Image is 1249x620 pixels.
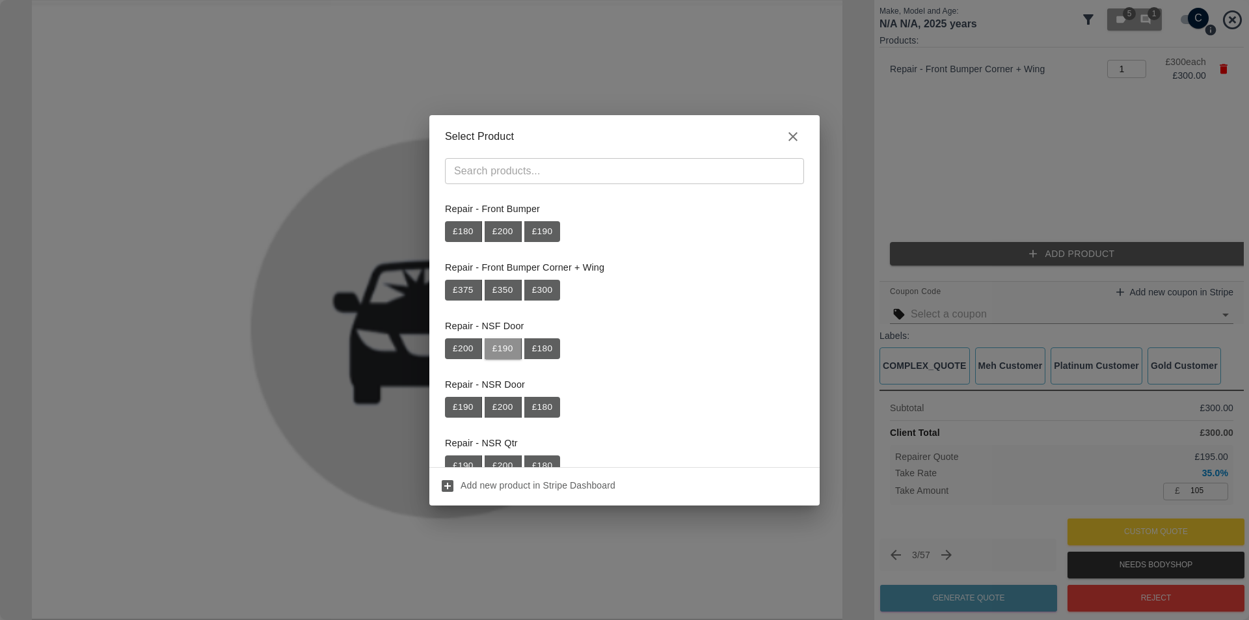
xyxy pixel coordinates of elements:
button: £180 [524,338,561,359]
p: Repair - Front Bumper [445,202,804,217]
p: Repair - NSF Door [445,319,804,334]
input: Search products... [449,162,779,180]
button: £200 [485,397,522,418]
button: £375 [445,280,482,301]
button: £180 [445,221,482,242]
button: £190 [445,397,482,418]
button: £180 [524,455,561,476]
button: £190 [485,338,522,359]
p: Repair - NSR Door [445,378,804,392]
p: Select Product [445,129,514,144]
button: £190 [445,455,482,476]
button: £300 [524,280,561,301]
p: Repair - NSR Qtr [445,437,804,451]
button: £200 [485,455,522,476]
button: £350 [485,280,522,301]
button: £200 [445,338,482,359]
p: Add new product in Stripe Dashboard [461,479,615,492]
button: £190 [524,221,561,242]
p: Repair - Front Bumper Corner + Wing [445,261,804,275]
button: £180 [524,397,561,418]
button: £200 [485,221,522,242]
